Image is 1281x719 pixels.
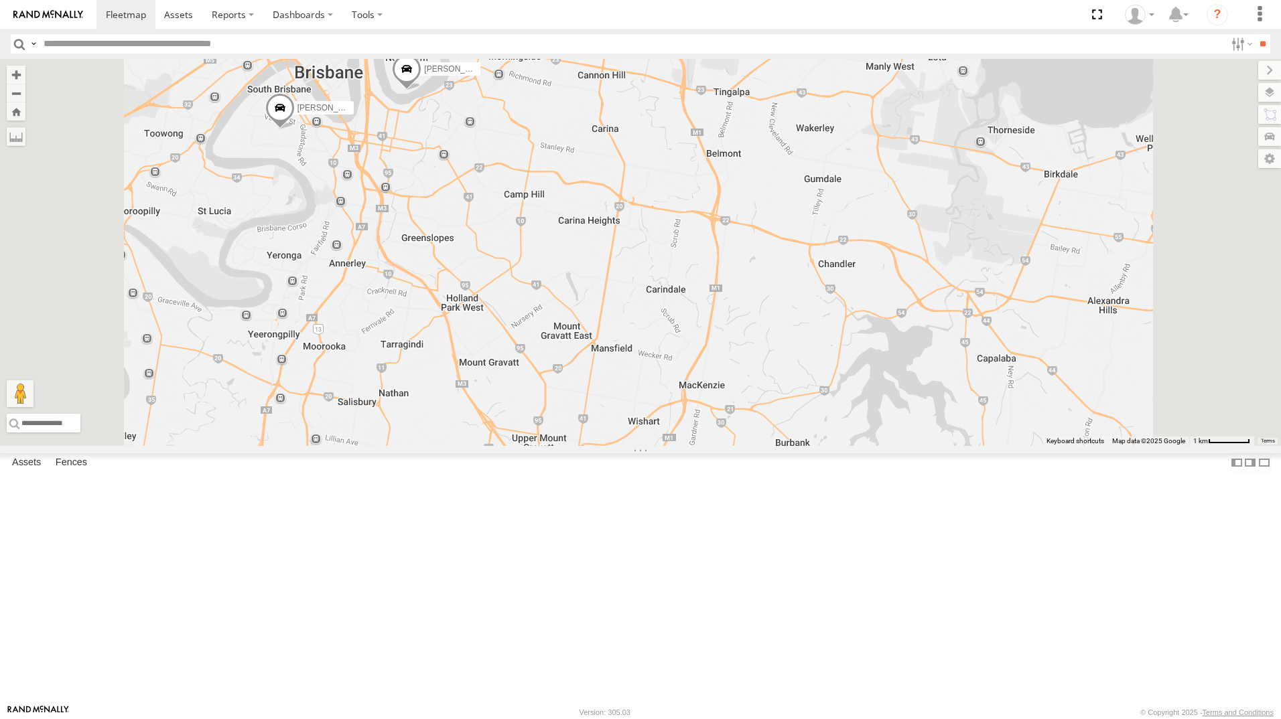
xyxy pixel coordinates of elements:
button: Zoom Home [7,102,25,121]
span: Map data ©2025 Google [1112,437,1185,445]
label: Assets [5,453,48,472]
button: Keyboard shortcuts [1047,436,1104,446]
span: 1 km [1193,437,1208,445]
label: Dock Summary Table to the Left [1230,453,1243,473]
button: Zoom out [7,84,25,102]
label: Fences [49,453,94,472]
span: [PERSON_NAME]- 817BG4 [424,64,525,74]
label: Hide Summary Table [1258,453,1271,473]
a: Visit our Website [7,706,69,719]
img: rand-logo.svg [13,10,83,19]
div: Version: 305.03 [580,708,630,716]
a: Terms [1261,438,1275,444]
div: © Copyright 2025 - [1140,708,1274,716]
label: Search Filter Options [1226,34,1255,54]
label: Dock Summary Table to the Right [1243,453,1257,473]
button: Drag Pegman onto the map to open Street View [7,380,33,407]
label: Map Settings [1258,149,1281,168]
a: Terms and Conditions [1203,708,1274,716]
button: Map Scale: 1 km per 59 pixels [1189,436,1254,446]
label: Measure [7,127,25,146]
span: [PERSON_NAME] - 269 EH7 [297,104,402,113]
i: ? [1207,4,1228,25]
button: Zoom in [7,66,25,84]
label: Search Query [28,34,39,54]
div: Marco DiBenedetto [1120,5,1159,25]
